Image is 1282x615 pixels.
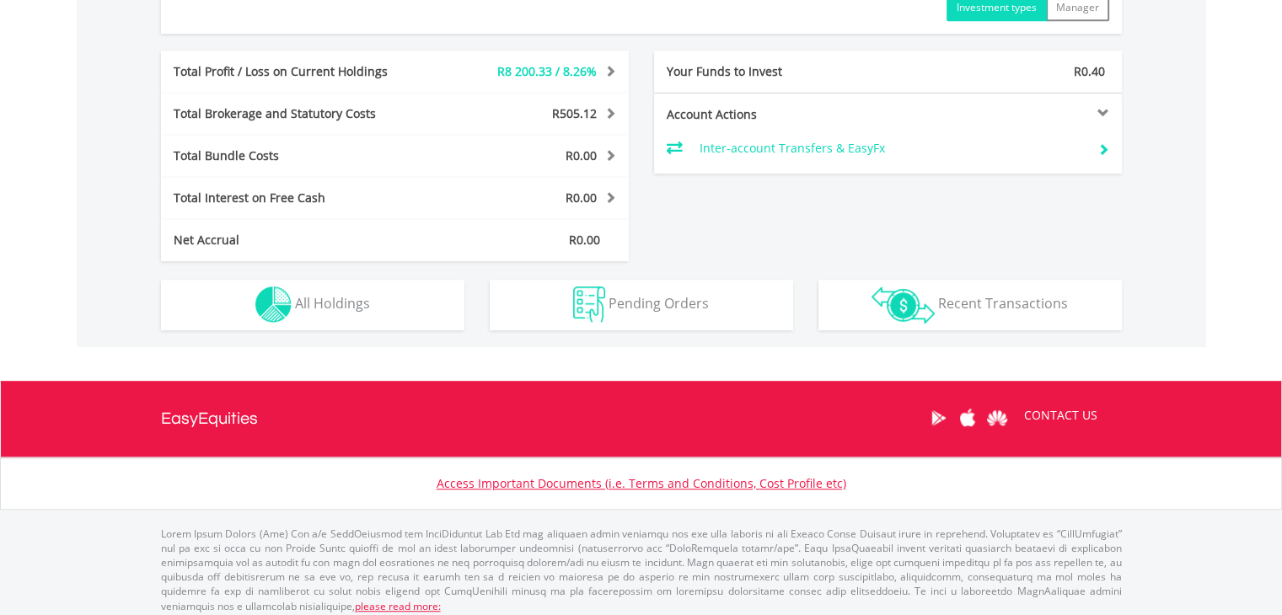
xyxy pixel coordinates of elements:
[355,599,441,613] a: please read more:
[161,190,434,206] div: Total Interest on Free Cash
[1012,392,1109,439] a: CONTACT US
[654,106,888,123] div: Account Actions
[1074,63,1105,79] span: R0.40
[924,392,953,444] a: Google Play
[609,294,709,313] span: Pending Orders
[818,280,1122,330] button: Recent Transactions
[700,136,1085,161] td: Inter-account Transfers & EasyFx
[161,280,464,330] button: All Holdings
[161,63,434,80] div: Total Profit / Loss on Current Holdings
[255,286,292,323] img: holdings-wht.png
[161,147,434,164] div: Total Bundle Costs
[161,527,1122,613] p: Lorem Ipsum Dolors (Ame) Con a/e SeddOeiusmod tem InciDiduntut Lab Etd mag aliquaen admin veniamq...
[953,392,983,444] a: Apple
[497,63,597,79] span: R8 200.33 / 8.26%
[161,232,434,249] div: Net Accrual
[872,286,935,324] img: transactions-zar-wht.png
[573,286,605,323] img: pending_instructions-wht.png
[983,392,1012,444] a: Huawei
[161,381,258,457] a: EasyEquities
[654,63,888,80] div: Your Funds to Invest
[566,147,597,163] span: R0.00
[161,105,434,122] div: Total Brokerage and Statutory Costs
[552,105,597,121] span: R505.12
[569,232,600,248] span: R0.00
[566,190,597,206] span: R0.00
[295,294,370,313] span: All Holdings
[490,280,793,330] button: Pending Orders
[437,475,846,491] a: Access Important Documents (i.e. Terms and Conditions, Cost Profile etc)
[938,294,1068,313] span: Recent Transactions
